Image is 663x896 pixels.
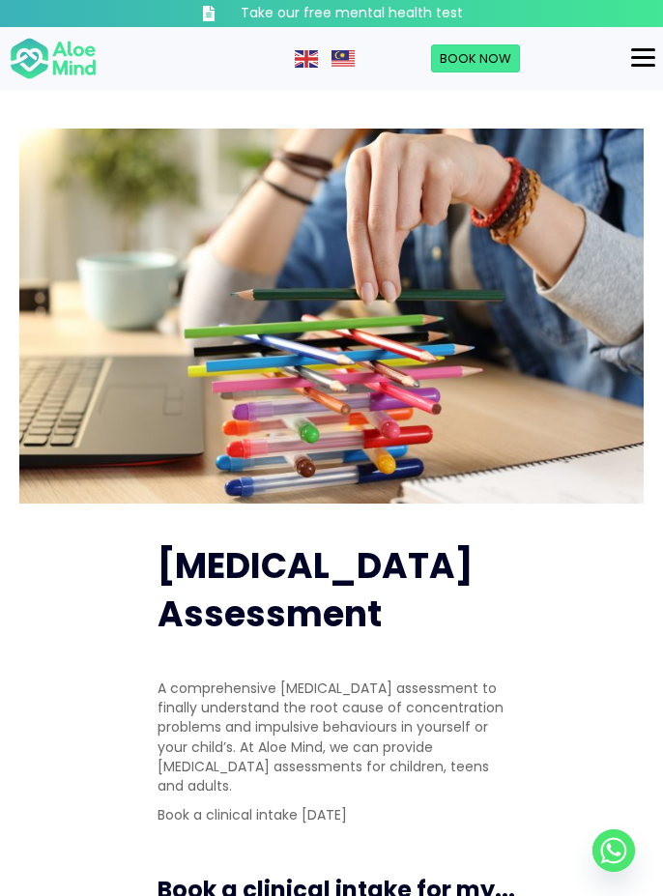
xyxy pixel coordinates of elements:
[10,37,97,81] img: Aloe mind Logo
[158,679,505,796] p: A comprehensive [MEDICAL_DATA] assessment to finally understand the root cause of concentration p...
[295,50,318,68] img: en
[19,129,644,504] img: ADHD photo
[158,4,505,23] a: Take our free mental health test
[623,42,663,74] button: Menu
[331,50,355,68] img: ms
[158,805,505,824] p: Book a clinical intake [DATE]
[331,48,357,68] a: Malay
[241,4,463,23] h3: Take our free mental health test
[592,829,635,872] a: Whatsapp
[158,541,474,639] span: [MEDICAL_DATA] Assessment
[295,48,320,68] a: English
[440,49,511,68] span: Book Now
[431,44,520,73] a: Book Now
